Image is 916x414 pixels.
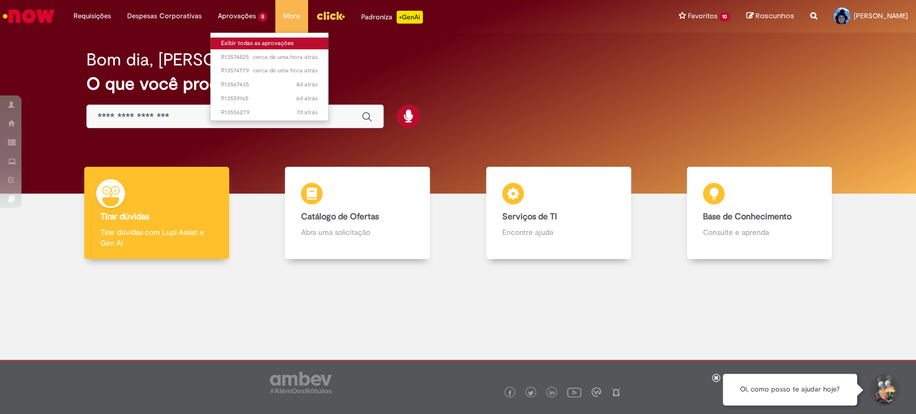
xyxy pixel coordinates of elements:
[549,390,555,396] img: logo_footer_linkedin.png
[528,390,533,396] img: logo_footer_twitter.png
[218,11,256,21] span: Aprovações
[253,53,318,61] time: 29/09/2025 07:58:24
[258,12,267,21] span: 5
[507,390,512,396] img: logo_footer_facebook.png
[86,50,292,69] h2: Bom dia, [PERSON_NAME]
[100,211,149,222] b: Tirar dúvidas
[210,93,328,105] a: Aberto R13559165 :
[719,12,730,21] span: 10
[458,167,659,260] a: Serviços de TI Encontre ajuda
[127,11,202,21] span: Despesas Corporativas
[687,11,717,21] span: Favoritos
[659,167,860,260] a: Base de Conhecimento Consulte e aprenda
[210,107,328,119] a: Aberto R13556279 :
[296,94,318,102] time: 23/09/2025 13:59:02
[703,227,816,238] p: Consulte e aprenda
[210,32,329,121] ul: Aprovações
[270,372,332,393] img: logo_footer_ambev_rotulo_gray.png
[502,211,557,222] b: Serviços de TI
[210,38,328,49] a: Exibir todas as aprovações
[56,167,257,260] a: Tirar dúvidas Tirar dúvidas com Lupi Assist e Gen Ai
[253,66,318,75] time: 29/09/2025 07:41:50
[296,80,318,88] time: 25/09/2025 15:40:18
[221,80,318,89] span: R13567435
[297,108,318,116] span: 7d atrás
[297,108,318,116] time: 22/09/2025 16:32:58
[746,11,794,21] a: Rascunhos
[703,211,792,222] b: Base de Conhecimento
[210,51,328,63] a: Aberto R13574825 :
[868,374,900,406] button: Iniciar Conversa de Suporte
[301,211,379,222] b: Catálogo de Ofertas
[221,94,318,103] span: R13559165
[221,108,318,117] span: R13556279
[723,374,857,405] div: Oi, como posso te ajudar hoje?
[210,65,328,77] a: Aberto R13574779 :
[74,11,111,21] span: Requisições
[100,227,213,248] p: Tirar dúvidas com Lupi Assist e Gen Ai
[301,227,414,238] p: Abra uma solicitação
[567,385,581,399] img: logo_footer_youtube.png
[397,11,423,24] p: +GenAi
[1,5,56,27] img: ServiceNow
[591,387,601,397] img: logo_footer_workplace.png
[257,167,458,260] a: Catálogo de Ofertas Abra uma solicitação
[221,53,318,62] span: R13574825
[296,94,318,102] span: 6d atrás
[361,11,423,24] div: Padroniza
[253,53,318,61] span: cerca de uma hora atrás
[221,66,318,75] span: R13574779
[283,11,300,21] span: More
[210,79,328,91] a: Aberto R13567435 :
[296,80,318,88] span: 4d atrás
[502,227,615,238] p: Encontre ajuda
[316,8,345,24] img: click_logo_yellow_360x200.png
[611,387,621,397] img: logo_footer_naosei.png
[86,75,830,93] h2: O que você procura hoje?
[253,66,318,75] span: cerca de uma hora atrás
[756,11,794,21] span: Rascunhos
[854,11,908,20] span: [PERSON_NAME]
